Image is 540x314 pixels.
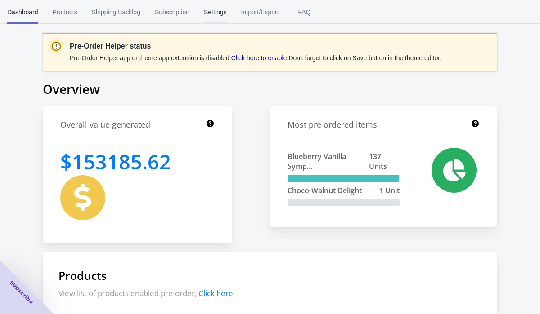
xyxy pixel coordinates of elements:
[241,0,279,24] span: Import/Export
[53,0,77,24] span: Products
[288,151,369,171] span: Blueberry Vanilla Symp...
[7,0,38,24] span: Dashboard
[58,268,481,283] h1: Products
[60,148,72,175] span: $
[60,119,150,130] h1: Overall value generated
[231,54,289,62] a: Click here to enable.
[288,54,441,62] span: Don't forget to click on Save button in the theme editor.
[198,288,233,298] span: Click here
[204,0,227,24] span: Settings
[60,148,171,175] h1: 153185.62
[288,119,377,130] h1: Most pre ordered items
[379,186,400,195] span: 1 Unit
[70,54,231,62] span: Pre-Order Helper app or theme app extension is disabled.
[155,0,189,24] span: Subscription
[293,0,316,24] span: FAQ
[288,186,362,195] span: Choco-Walnut Delight
[92,0,140,24] span: Shipping Backlog
[43,80,497,97] h1: Overview
[369,151,400,171] span: 137 Units
[8,279,35,306] span: Subscribe
[58,288,481,298] p: View list of products enabled pre-order,
[70,41,441,52] p: Pre-Order Helper status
